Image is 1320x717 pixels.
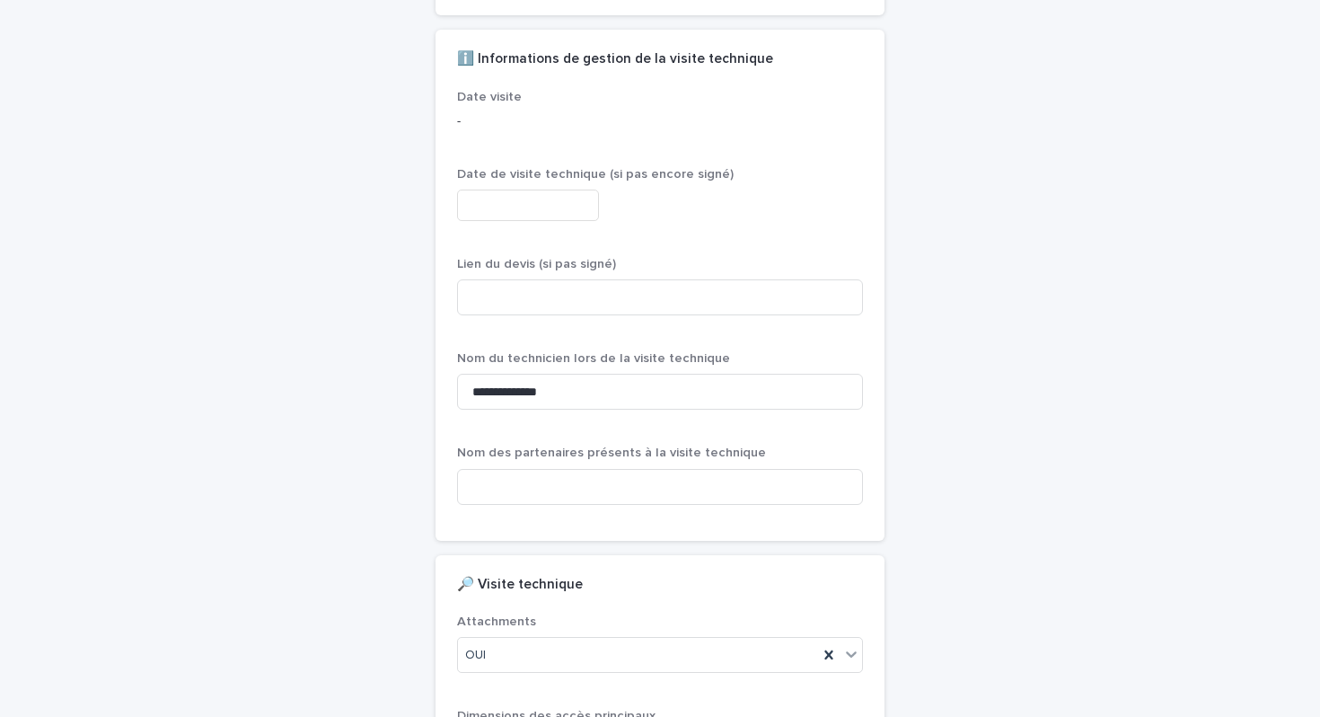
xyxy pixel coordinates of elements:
[457,352,730,365] span: Nom du technicien lors de la visite technique
[457,615,536,628] span: Attachments
[457,168,734,181] span: Date de visite technique (si pas encore signé)
[457,112,863,131] p: -
[457,447,766,459] span: Nom des partenaires présents à la visite technique
[457,258,616,270] span: Lien du devis (si pas signé)
[465,646,486,665] span: OUI
[457,91,522,103] span: Date visite
[457,577,583,593] h2: 🔎 Visite technique
[457,51,773,67] h2: ℹ️ Informations de gestion de la visite technique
